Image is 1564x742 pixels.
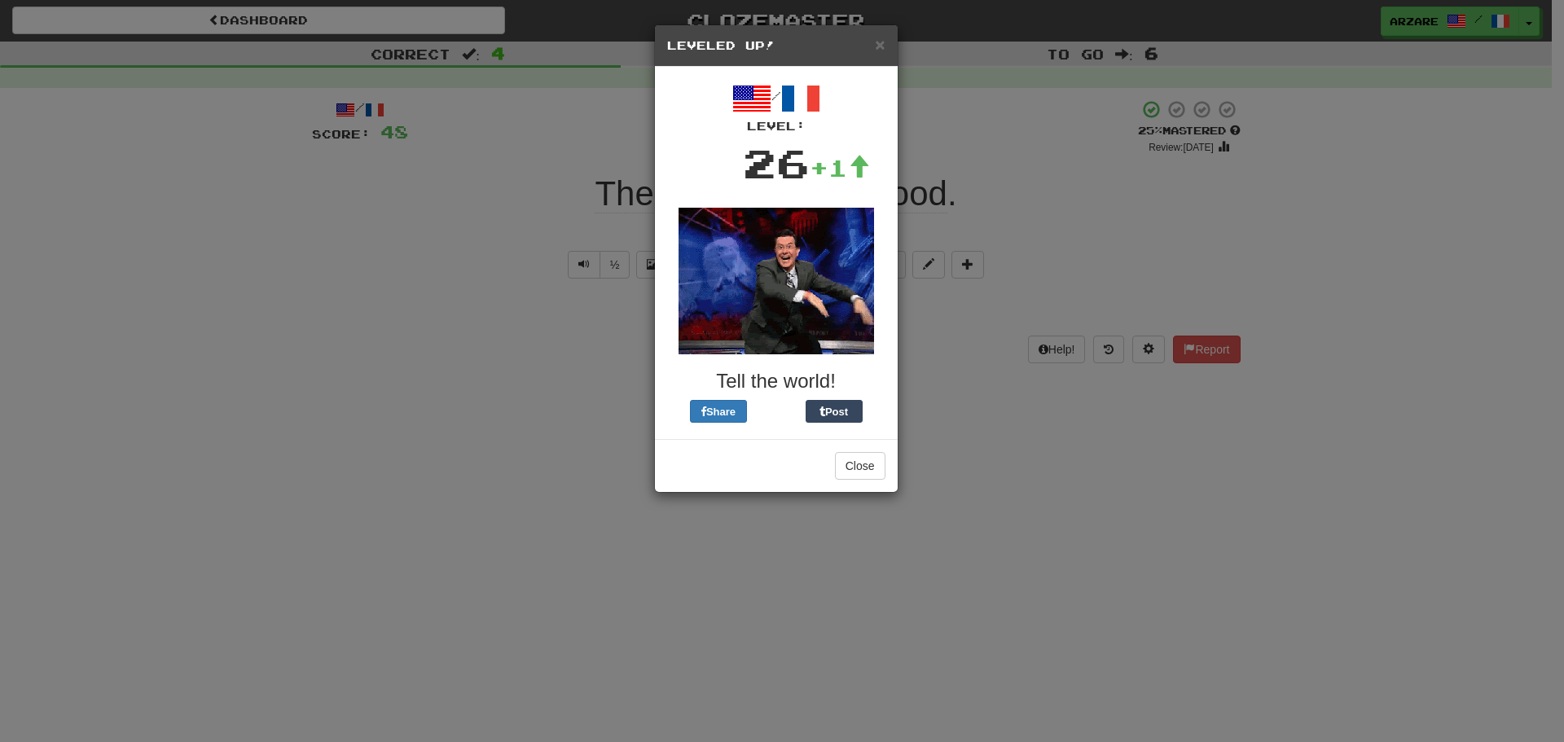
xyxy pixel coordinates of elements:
[679,208,874,354] img: colbert-d8d93119554e3a11f2fb50df59d9335a45bab299cf88b0a944f8a324a1865a88.gif
[743,134,810,191] div: 26
[690,400,747,423] button: Share
[667,37,885,54] h5: Leveled Up!
[747,400,806,423] iframe: X Post Button
[810,151,870,184] div: +1
[875,36,885,53] button: Close
[667,79,885,134] div: /
[875,35,885,54] span: ×
[667,371,885,392] h3: Tell the world!
[806,400,863,423] button: Post
[835,452,885,480] button: Close
[667,118,885,134] div: Level:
